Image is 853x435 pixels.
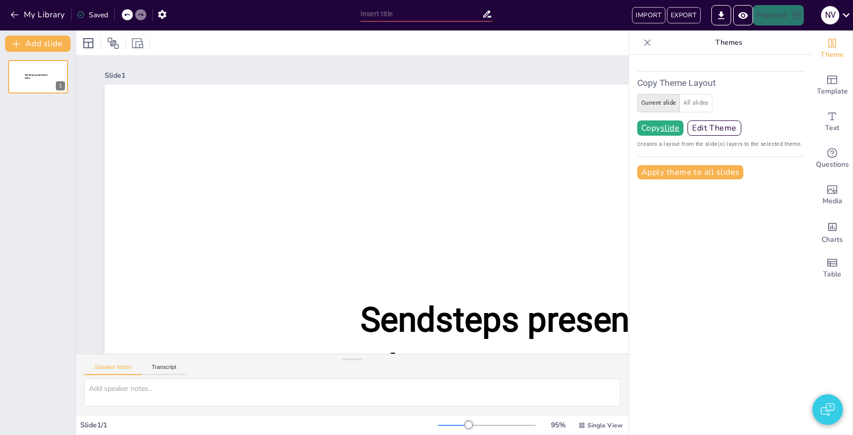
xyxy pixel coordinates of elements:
div: Resize presentation [130,35,145,51]
span: Text [825,122,839,134]
button: Speaker Notes [84,364,142,375]
span: Charts [822,234,843,245]
button: all slides [679,94,712,112]
span: Media [823,196,842,207]
button: Edit Theme [687,120,741,136]
button: Present [753,5,804,25]
span: Theme [821,49,844,60]
div: Add charts and graphs [812,213,852,250]
span: Creates a layout from the slide(s) layers to the selected theme. [637,140,804,148]
div: 95 % [546,420,570,430]
div: create layout [637,94,804,112]
input: Insert title [360,7,482,21]
button: EXPORT [667,7,700,23]
div: Sendsteps presentation editor1 [8,60,68,94]
div: Add images, graphics, shapes or video [812,177,852,213]
div: Add text boxes [812,104,852,140]
u: slide [661,124,679,132]
div: Add a table [812,250,852,287]
span: Position [107,37,119,49]
button: IMPORT [632,7,665,23]
div: Layout [80,35,96,51]
span: Single View [587,421,622,429]
button: N V [821,5,839,25]
span: Template [817,86,848,97]
p: Themes [655,30,802,55]
span: Table [823,269,841,280]
div: 1 [56,81,65,90]
div: N V [821,6,839,24]
div: Slide 1 / 1 [80,420,438,430]
span: Sendsteps presentation editor [360,300,716,387]
button: Apply theme to all slides [637,165,743,179]
button: Export to PowerPoint [711,5,731,25]
div: Get real-time input from your audience [812,140,852,177]
button: Preview Presentation [733,5,753,25]
button: current slide [637,94,680,112]
button: My Library [8,7,69,23]
h6: Copy Theme Layout [637,76,804,90]
span: Sendsteps presentation editor [25,74,48,79]
span: Questions [816,159,849,170]
button: Transcript [142,364,187,375]
div: Add ready made slides [812,67,852,104]
div: Saved [77,10,108,20]
button: Add slide [5,36,71,52]
button: Copyslide [637,120,683,136]
div: Change the overall theme [812,30,852,67]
